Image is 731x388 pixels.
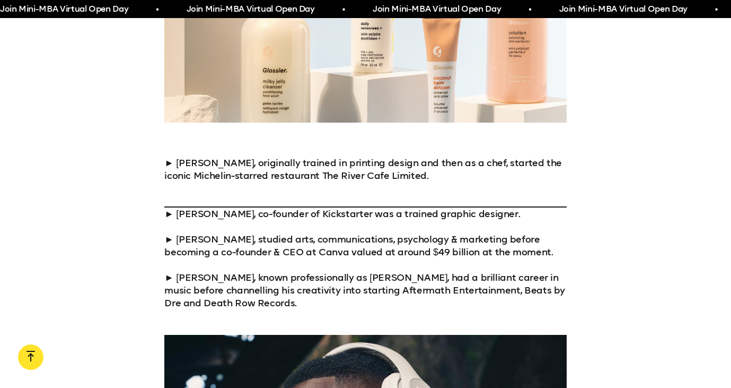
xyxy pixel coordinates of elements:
[715,3,718,16] span: •
[164,157,566,220] p: ► [PERSON_NAME], originally trained in printing design and then as a chef, started the iconic Mic...
[164,271,566,309] p: ► [PERSON_NAME], known professionally as [PERSON_NAME], had a brilliant career in music before ch...
[156,3,158,16] span: •
[529,3,531,16] span: •
[164,233,566,258] p: ► [PERSON_NAME], studied arts, communications, psychology & marketing before becoming a co-founde...
[342,3,345,16] span: •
